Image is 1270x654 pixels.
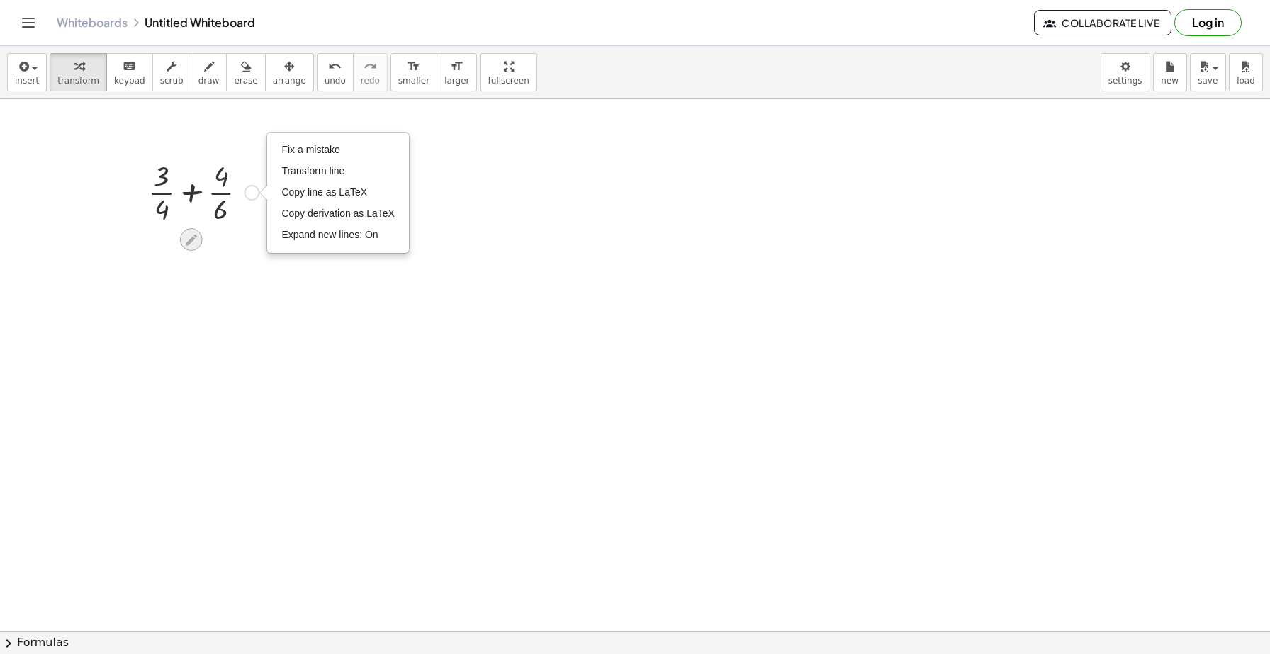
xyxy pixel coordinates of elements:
span: new [1161,76,1179,86]
button: format_sizesmaller [390,53,437,91]
span: smaller [398,76,429,86]
button: erase [226,53,265,91]
button: scrub [152,53,191,91]
span: Copy line as LaTeX [281,186,367,198]
button: arrange [265,53,314,91]
span: arrange [273,76,306,86]
button: new [1153,53,1187,91]
span: Fix a mistake [281,144,339,155]
span: settings [1108,76,1142,86]
button: load [1229,53,1263,91]
span: load [1237,76,1255,86]
span: fullscreen [488,76,529,86]
button: fullscreen [480,53,536,91]
span: insert [15,76,39,86]
span: larger [444,76,469,86]
button: Toggle navigation [17,11,40,34]
button: redoredo [353,53,388,91]
span: transform [57,76,99,86]
span: draw [198,76,220,86]
i: keyboard [123,58,136,75]
span: Collaborate Live [1046,16,1159,29]
button: transform [50,53,107,91]
span: undo [325,76,346,86]
a: Whiteboards [57,16,128,30]
button: settings [1101,53,1150,91]
i: format_size [407,58,420,75]
button: save [1190,53,1226,91]
button: undoundo [317,53,354,91]
i: undo [328,58,342,75]
i: format_size [450,58,463,75]
span: Copy derivation as LaTeX [281,208,395,219]
button: Collaborate Live [1034,10,1171,35]
span: save [1198,76,1218,86]
button: format_sizelarger [437,53,477,91]
span: redo [361,76,380,86]
span: Expand new lines: On [281,229,378,240]
div: Edit math [180,228,203,251]
i: redo [364,58,377,75]
button: draw [191,53,227,91]
span: erase [234,76,257,86]
span: Transform line [281,165,344,176]
button: Log in [1174,9,1242,36]
button: keyboardkeypad [106,53,153,91]
button: insert [7,53,47,91]
span: scrub [160,76,184,86]
span: keypad [114,76,145,86]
